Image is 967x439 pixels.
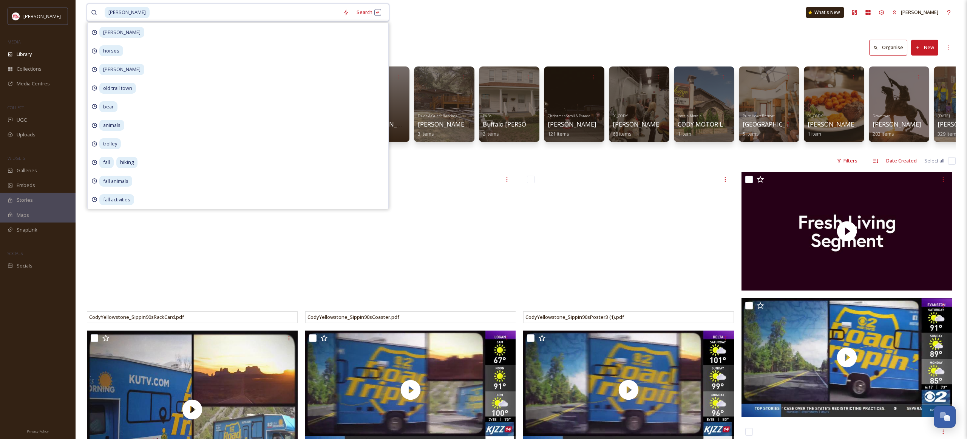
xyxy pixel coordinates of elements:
[27,426,49,435] a: Privacy Policy
[806,7,844,18] a: What's New
[678,113,701,118] span: Hotels-Motels
[613,111,680,137] a: 01_CODY[PERSON_NAME] BREW68 items
[99,120,124,131] span: animals
[525,314,624,320] span: CodyYellowstone_Sippin90sPoster3 (1).pdf
[938,113,950,118] span: [DATE]
[743,113,775,118] span: Pure Heart Retreat
[808,113,823,118] span: 01_CODY
[17,226,37,233] span: SnapLink
[483,130,499,137] span: 2 items
[548,120,596,128] span: [PERSON_NAME]
[613,113,628,118] span: 01_CODY
[12,12,20,20] img: images%20(1).png
[116,157,137,168] span: hiking
[99,83,136,94] span: old trail town
[418,120,485,128] span: [PERSON_NAME] Ranch
[808,130,821,137] span: 1 item
[307,314,399,320] span: CodyYellowstone_Sippin90sCoaster.pdf
[678,111,740,137] a: Hotels-MotelsCODY MOTOR LODGE1 item
[99,64,144,75] span: [PERSON_NAME]
[418,130,434,137] span: 3 items
[8,155,25,161] span: WIDGETS
[808,111,878,137] a: 01_CODY[PERSON_NAME] HOUSE1 item
[938,130,959,137] span: 329 items
[678,120,740,128] span: CODY MOTOR LODGE
[8,250,23,256] span: SOCIALS
[934,406,956,428] button: Open Chat
[17,51,32,58] span: Library
[105,7,150,18] span: [PERSON_NAME]
[743,130,759,137] span: 5 items
[17,131,36,138] span: Uploads
[8,105,24,110] span: COLLECT
[888,5,942,20] a: [PERSON_NAME]
[17,80,50,87] span: Media Centres
[8,39,21,45] span: MEDIA
[833,153,861,168] div: Filters
[613,120,680,128] span: [PERSON_NAME] BREW
[911,40,938,55] button: New
[873,120,921,128] span: [PERSON_NAME]
[99,157,114,168] span: fall
[418,113,457,118] span: Dude & Guest Ranches
[23,13,61,20] span: [PERSON_NAME]
[741,298,952,417] img: thumbnail
[17,182,35,189] span: Embeds
[17,167,37,174] span: Galleries
[99,138,121,149] span: trolley
[17,116,27,124] span: UGC
[99,27,144,38] span: [PERSON_NAME]
[89,314,184,320] span: CodyYellowstone_Sippin90sRackCard.pdf
[483,113,491,118] span: B&Bs
[418,111,485,137] a: Dude & Guest Ranches[PERSON_NAME] Ranch3 items
[743,120,803,128] span: [GEOGRAPHIC_DATA]
[678,130,691,137] span: 1 item
[17,196,33,204] span: Stories
[869,40,907,55] button: Organise
[483,120,573,128] span: Buffalo [PERSON_NAME] House
[869,40,911,55] a: Organise
[483,111,573,137] a: B&BsBuffalo [PERSON_NAME] House2 items
[17,65,42,73] span: Collections
[882,153,921,168] div: Date Created
[808,120,878,128] span: [PERSON_NAME] HOUSE
[99,176,132,187] span: fall animals
[99,101,117,112] span: bear
[353,5,385,20] div: Search
[901,9,938,15] span: [PERSON_NAME]
[99,45,123,56] span: horses
[873,111,921,137] a: Downtown[PERSON_NAME]203 items
[17,212,29,219] span: Maps
[873,130,894,137] span: 203 items
[873,113,891,118] span: Downtown
[548,113,590,118] span: Christmas Stroll & Parade
[924,157,944,164] span: Select all
[548,111,596,137] a: Christmas Stroll & Parade[PERSON_NAME]121 items
[741,172,952,291] img: thumbnail
[17,262,32,269] span: Socials
[27,429,49,434] span: Privacy Policy
[613,130,632,137] span: 68 items
[548,130,569,137] span: 121 items
[87,157,107,164] span: 6694 file s
[743,111,803,137] a: Pure Heart Retreat[GEOGRAPHIC_DATA]5 items
[99,194,134,205] span: fall activities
